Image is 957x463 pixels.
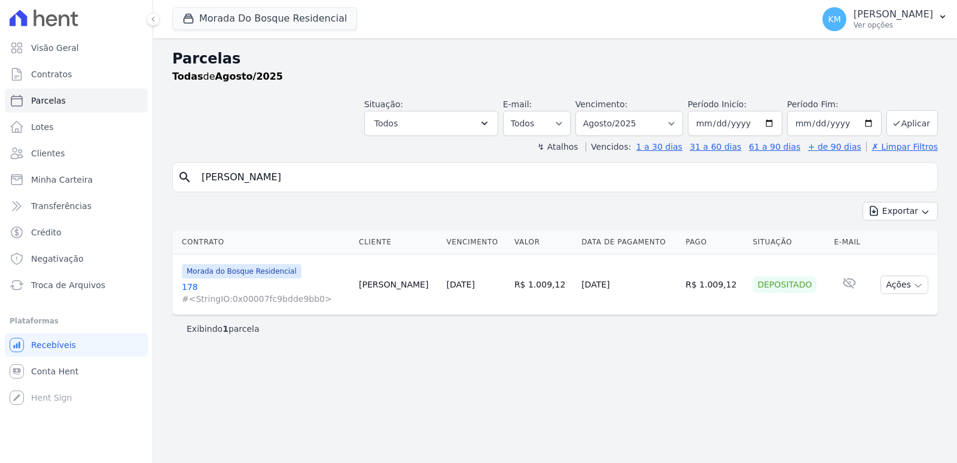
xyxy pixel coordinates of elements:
[31,365,78,377] span: Conta Hent
[5,168,148,192] a: Minha Carteira
[374,116,398,131] span: Todos
[364,111,498,136] button: Todos
[5,115,148,139] a: Lotes
[364,99,403,109] label: Situação:
[215,71,283,82] strong: Agosto/2025
[31,174,93,186] span: Minha Carteira
[690,142,741,152] a: 31 a 60 dias
[681,255,748,315] td: R$ 1.009,12
[5,89,148,113] a: Parcelas
[636,142,682,152] a: 1 a 30 dias
[503,99,532,109] label: E-mail:
[748,230,829,255] th: Situação
[354,230,441,255] th: Cliente
[813,2,957,36] button: KM [PERSON_NAME] Ver opções
[586,142,631,152] label: Vencidos:
[577,255,681,315] td: [DATE]
[172,48,938,69] h2: Parcelas
[31,226,62,238] span: Crédito
[5,273,148,297] a: Troca de Arquivos
[886,110,938,136] button: Aplicar
[577,230,681,255] th: Data de Pagamento
[172,230,354,255] th: Contrato
[866,142,938,152] a: ✗ Limpar Filtros
[187,323,260,335] p: Exibindo parcela
[5,194,148,218] a: Transferências
[172,7,357,30] button: Morada Do Bosque Residencial
[5,62,148,86] a: Contratos
[182,264,301,279] span: Morada do Bosque Residencial
[31,253,84,265] span: Negativação
[5,247,148,271] a: Negativação
[354,255,441,315] td: [PERSON_NAME]
[5,359,148,383] a: Conta Hent
[862,202,938,220] button: Exportar
[223,324,228,334] b: 1
[752,276,816,293] div: Depositado
[5,36,148,60] a: Visão Geral
[182,293,349,305] span: #<StringIO:0x00007fc9bdde9bb0>
[575,99,627,109] label: Vencimento:
[854,20,933,30] p: Ver opções
[172,69,283,84] p: de
[31,200,92,212] span: Transferências
[172,71,203,82] strong: Todas
[31,147,65,159] span: Clientes
[194,165,932,189] input: Buscar por nome do lote ou do cliente
[178,170,192,184] i: search
[854,8,933,20] p: [PERSON_NAME]
[10,314,143,328] div: Plataformas
[787,98,882,111] label: Período Fim:
[31,339,76,351] span: Recebíveis
[5,141,148,165] a: Clientes
[31,121,54,133] span: Lotes
[5,220,148,244] a: Crédito
[681,230,748,255] th: Pago
[830,230,870,255] th: E-mail
[688,99,746,109] label: Período Inicío:
[537,142,578,152] label: ↯ Atalhos
[31,95,66,107] span: Parcelas
[31,279,105,291] span: Troca de Arquivos
[510,255,577,315] td: R$ 1.009,12
[510,230,577,255] th: Valor
[31,42,79,54] span: Visão Geral
[808,142,861,152] a: + de 90 dias
[828,15,840,23] span: KM
[31,68,72,80] span: Contratos
[5,333,148,357] a: Recebíveis
[749,142,800,152] a: 61 a 90 dias
[880,276,928,294] button: Ações
[182,281,349,305] a: 178#<StringIO:0x00007fc9bdde9bb0>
